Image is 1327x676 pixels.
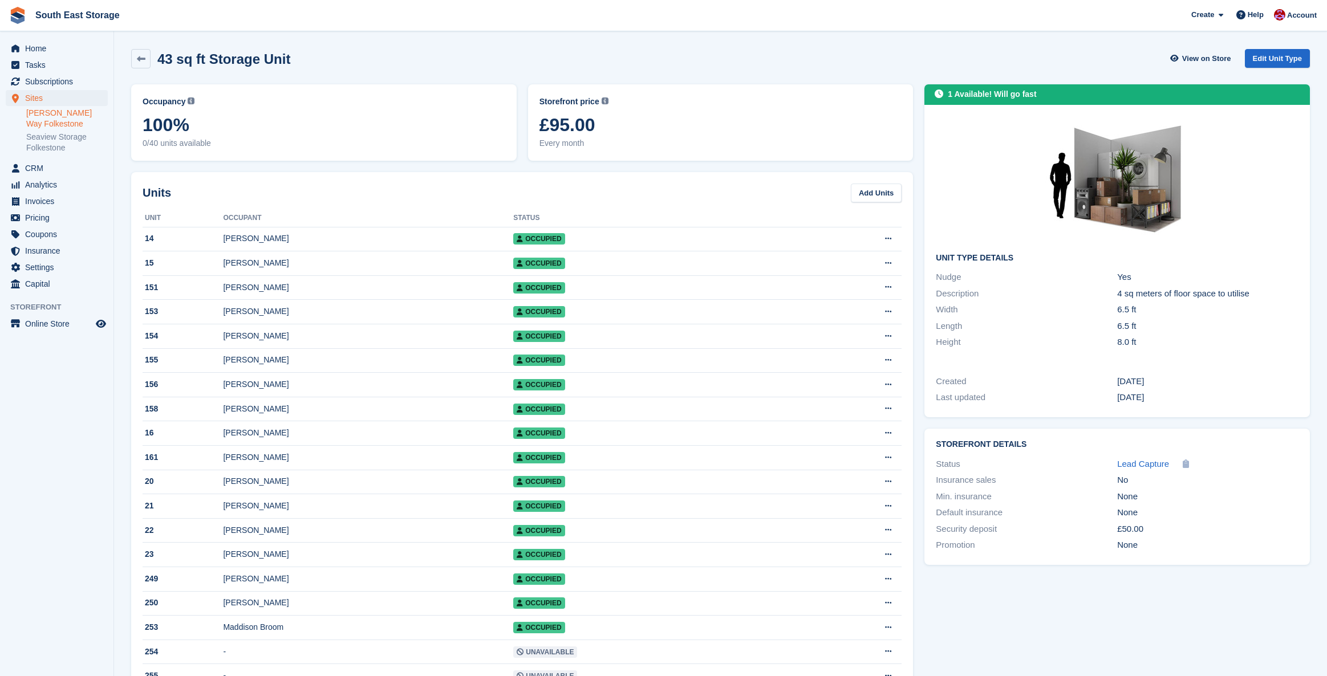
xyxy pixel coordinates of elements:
[223,330,513,342] div: [PERSON_NAME]
[948,88,1036,100] div: 1 Available! Will go fast
[25,243,94,259] span: Insurance
[513,427,565,439] span: Occupied
[25,90,94,106] span: Sites
[936,458,1117,471] div: Status
[6,160,108,176] a: menu
[6,259,108,275] a: menu
[25,57,94,73] span: Tasks
[1191,9,1214,21] span: Create
[1245,49,1310,68] a: Edit Unit Type
[851,184,902,202] a: Add Units
[143,137,505,149] span: 0/40 units available
[25,40,94,56] span: Home
[513,622,565,633] span: Occupied
[936,391,1117,404] div: Last updated
[6,177,108,193] a: menu
[1117,320,1298,333] div: 6.5 ft
[10,302,113,313] span: Storefront
[936,254,1298,263] h2: Unit Type details
[1117,506,1298,519] div: None
[1182,53,1231,64] span: View on Store
[143,597,223,609] div: 250
[936,539,1117,552] div: Promotion
[1117,375,1298,388] div: [DATE]
[6,210,108,226] a: menu
[1117,459,1169,469] span: Lead Capture
[6,193,108,209] a: menu
[25,259,94,275] span: Settings
[143,354,223,366] div: 155
[223,475,513,487] div: [PERSON_NAME]
[223,621,513,633] div: Maddison Broom
[223,451,513,463] div: [PERSON_NAME]
[602,97,608,104] img: icon-info-grey-7440780725fd019a000dd9b08b2336e03edf1995a4989e88bcd33f0948082b44.svg
[513,573,565,585] span: Occupied
[143,115,505,135] span: 100%
[223,306,513,317] div: [PERSON_NAME]
[25,160,94,176] span: CRM
[223,500,513,512] div: [PERSON_NAME]
[143,282,223,294] div: 151
[223,427,513,439] div: [PERSON_NAME]
[1117,303,1298,316] div: 6.5 ft
[936,375,1117,388] div: Created
[1032,116,1203,245] img: 40-sqft-unit.jpg
[25,74,94,89] span: Subscriptions
[513,306,565,317] span: Occupied
[513,525,565,536] span: Occupied
[539,96,599,108] span: Storefront price
[513,476,565,487] span: Occupied
[223,378,513,390] div: [PERSON_NAME]
[143,475,223,487] div: 20
[25,226,94,242] span: Coupons
[936,440,1298,449] h2: Storefront Details
[936,271,1117,284] div: Nudge
[6,40,108,56] a: menu
[31,6,124,25] a: South East Storage
[513,404,565,415] span: Occupied
[143,403,223,415] div: 158
[188,97,194,104] img: icon-info-grey-7440780725fd019a000dd9b08b2336e03edf1995a4989e88bcd33f0948082b44.svg
[539,137,902,149] span: Every month
[513,549,565,560] span: Occupied
[513,597,565,609] span: Occupied
[936,490,1117,503] div: Min. insurance
[143,646,223,658] div: 254
[223,257,513,269] div: [PERSON_NAME]
[6,57,108,73] a: menu
[143,184,171,201] h2: Units
[936,474,1117,487] div: Insurance sales
[223,640,513,664] td: -
[1274,9,1285,21] img: Roger Norris
[26,108,108,129] a: [PERSON_NAME] Way Folkestone
[513,355,565,366] span: Occupied
[1117,539,1298,552] div: None
[143,427,223,439] div: 16
[223,282,513,294] div: [PERSON_NAME]
[513,233,565,245] span: Occupied
[513,209,796,227] th: Status
[513,258,565,269] span: Occupied
[9,7,26,24] img: stora-icon-8386f47178a22dfd0bd8f6a31ec36ba5ce8667c1dd55bd0f319d3a0aa187defe.svg
[936,287,1117,300] div: Description
[25,316,94,332] span: Online Store
[936,506,1117,519] div: Default insurance
[143,621,223,633] div: 253
[1117,271,1298,284] div: Yes
[513,500,565,512] span: Occupied
[223,573,513,585] div: [PERSON_NAME]
[223,524,513,536] div: [PERSON_NAME]
[143,378,223,390] div: 156
[1248,9,1264,21] span: Help
[143,524,223,536] div: 22
[143,96,185,108] span: Occupancy
[1117,523,1298,536] div: £50.00
[1287,10,1317,21] span: Account
[6,316,108,332] a: menu
[143,451,223,463] div: 161
[143,306,223,317] div: 153
[1117,391,1298,404] div: [DATE]
[1117,336,1298,349] div: 8.0 ft
[936,320,1117,333] div: Length
[1117,474,1298,487] div: No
